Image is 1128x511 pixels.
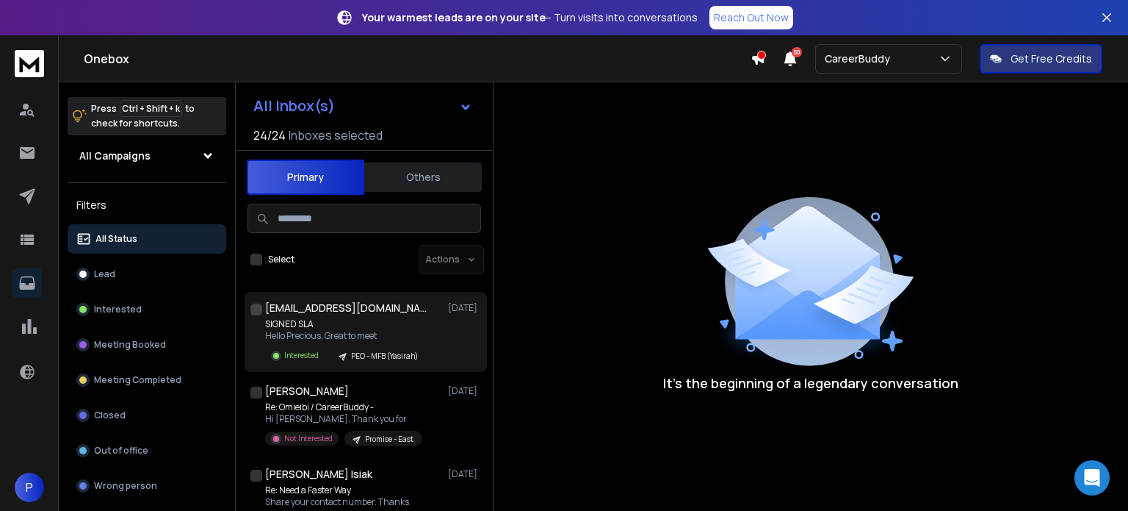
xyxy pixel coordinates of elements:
button: Interested [68,295,226,324]
h1: [PERSON_NAME] [265,384,349,399]
h3: Inboxes selected [289,126,383,144]
p: Hello Precious, Great to meet [265,330,427,342]
button: All Campaigns [68,141,226,171]
button: All Status [68,224,226,254]
label: Select [268,254,294,265]
p: SIGNED SLA [265,318,427,330]
p: Get Free Credits [1010,51,1092,66]
p: Meeting Completed [94,374,181,386]
button: P [15,473,44,502]
button: Closed [68,401,226,430]
strong: Your warmest leads are on your site [362,10,546,24]
h1: Onebox [84,50,751,68]
p: All Status [95,233,137,245]
p: It’s the beginning of a legendary conversation [663,373,958,393]
p: Interested [284,350,319,361]
p: Not Interested [284,433,333,444]
button: Lead [68,260,226,289]
p: Lead [94,268,115,280]
p: [DATE] [448,385,481,397]
button: Meeting Completed [68,365,226,395]
div: Open Intercom Messenger [1074,460,1110,496]
button: All Inbox(s) [242,91,484,121]
h1: All Campaigns [79,149,151,163]
h1: [PERSON_NAME] Isiak [265,467,372,482]
p: Closed [94,410,126,421]
p: Promise - East [365,434,413,445]
p: Re: Need a Faster Way [265,485,430,496]
p: – Turn visits into conversations [362,10,698,25]
button: Others [364,161,482,193]
button: Wrong person [68,471,226,501]
img: logo [15,50,44,77]
span: 24 / 24 [253,126,286,144]
p: Interested [94,304,142,315]
p: Wrong person [94,480,157,492]
p: [DATE] [448,468,481,480]
button: Out of office [68,436,226,465]
p: Hi [PERSON_NAME], Thank you for [265,413,422,425]
a: Reach Out Now [709,6,793,29]
p: Re: Omieibi / CareerBuddy - [265,401,422,413]
h1: All Inbox(s) [253,99,335,113]
button: Primary [247,160,364,195]
p: Meeting Booked [94,339,166,351]
p: Press to check for shortcuts. [91,101,195,131]
span: 50 [792,47,802,57]
p: PEO - MFB (Yasirah) [351,351,418,362]
p: CareerBuddy [825,51,896,66]
p: [DATE] [448,302,481,314]
p: Reach Out Now [714,10,789,25]
h3: Filters [68,195,226,215]
p: Share your contact number. Thanks [265,496,430,508]
h1: [EMAIL_ADDRESS][DOMAIN_NAME] [265,301,427,315]
button: Get Free Credits [980,44,1102,74]
button: Meeting Booked [68,330,226,360]
p: Out of office [94,445,148,457]
span: Ctrl + Shift + k [120,100,182,117]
